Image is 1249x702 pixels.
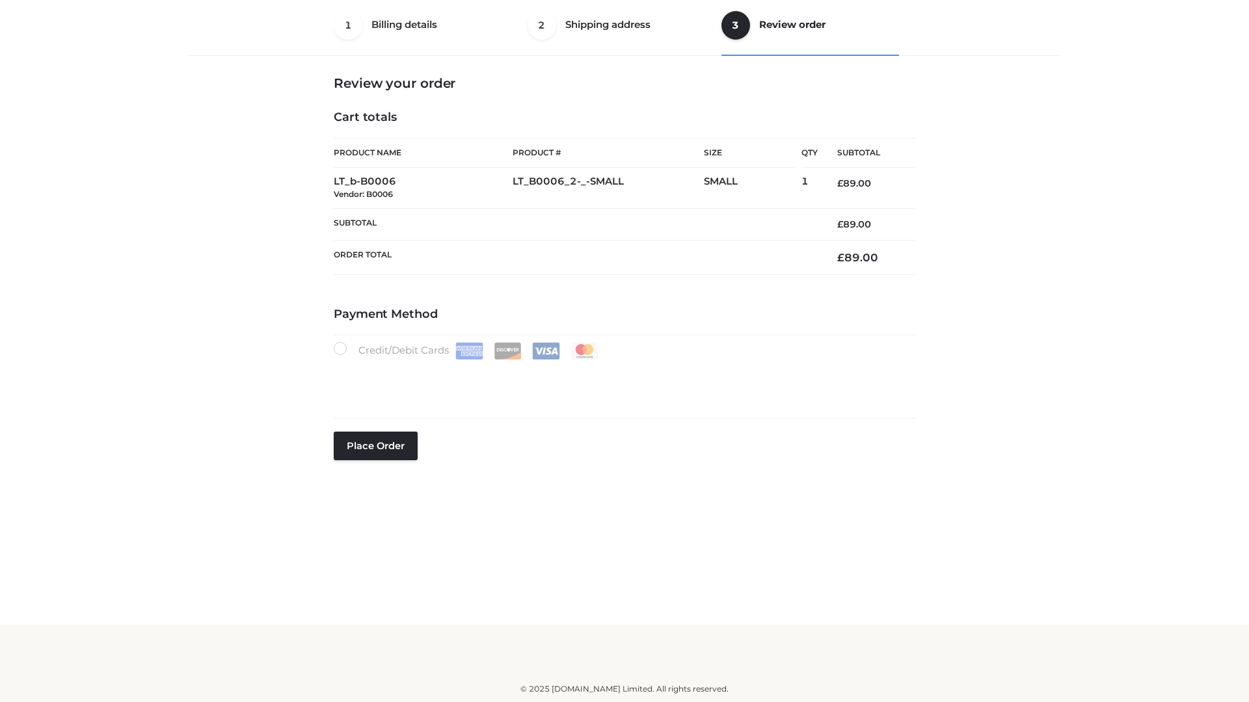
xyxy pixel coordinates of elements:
th: Order Total [334,240,818,275]
span: £ [837,251,844,264]
h4: Payment Method [334,307,915,322]
iframe: Secure payment input frame [331,357,913,404]
th: Product Name [334,138,513,168]
small: Vendor: B0006 [334,189,393,199]
th: Subtotal [818,138,915,168]
img: Discover [494,343,522,359]
th: Subtotal [334,208,818,240]
label: Credit/Debit Cards [334,342,600,359]
img: Visa [532,343,560,359]
th: Size [704,138,795,168]
button: Place order [334,432,418,460]
td: LT_B0006_2-_-SMALL [513,168,704,209]
bdi: 89.00 [837,177,871,189]
h4: Cart totals [334,110,915,125]
td: 1 [801,168,818,209]
th: Qty [801,138,818,168]
td: SMALL [704,168,801,209]
bdi: 89.00 [837,251,878,264]
span: £ [837,218,843,230]
bdi: 89.00 [837,218,871,230]
h3: Review your order [334,75,915,91]
img: Amex [455,343,483,359]
span: £ [837,177,843,189]
div: © 2025 [DOMAIN_NAME] Limited. All rights reserved. [193,682,1056,695]
th: Product # [513,138,704,168]
td: LT_b-B0006 [334,168,513,209]
img: Mastercard [571,343,598,359]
